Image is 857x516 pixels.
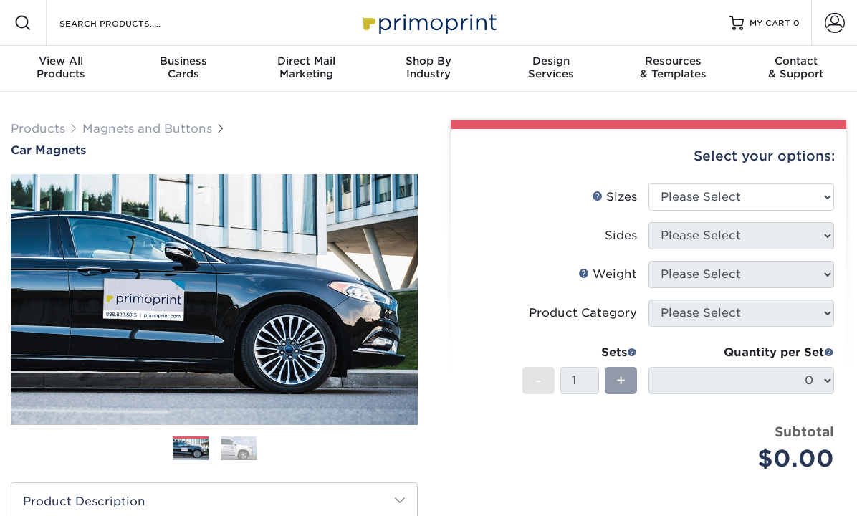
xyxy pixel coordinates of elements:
[123,54,245,67] span: Business
[612,54,734,67] span: Resources
[775,424,834,439] strong: Subtotal
[123,46,245,92] a: BusinessCards
[82,122,212,135] a: Magnets and Buttons
[221,436,257,461] img: Magnets and Buttons 02
[612,54,734,80] div: & Templates
[535,370,542,391] span: -
[522,344,637,361] div: Sets
[368,54,490,67] span: Shop By
[368,46,490,92] a: Shop ByIndustry
[734,54,857,80] div: & Support
[11,143,86,157] span: Car Magnets
[489,54,612,80] div: Services
[734,54,857,67] span: Contact
[529,305,637,322] div: Product Category
[123,54,245,80] div: Cards
[659,441,834,476] div: $0.00
[11,159,418,441] img: Car Magnets 01
[368,54,490,80] div: Industry
[489,54,612,67] span: Design
[489,46,612,92] a: DesignServices
[11,122,65,135] a: Products
[592,188,637,206] div: Sizes
[612,46,734,92] a: Resources& Templates
[245,46,368,92] a: Direct MailMarketing
[245,54,368,80] div: Marketing
[578,266,637,283] div: Weight
[734,46,857,92] a: Contact& Support
[616,370,626,391] span: +
[462,129,835,183] div: Select your options:
[648,344,834,361] div: Quantity per Set
[605,227,637,244] div: Sides
[11,143,418,157] a: Car Magnets
[357,7,500,38] img: Primoprint
[58,14,198,32] input: SEARCH PRODUCTS.....
[793,18,800,28] span: 0
[245,54,368,67] span: Direct Mail
[173,437,209,462] img: Magnets and Buttons 01
[750,17,790,29] span: MY CART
